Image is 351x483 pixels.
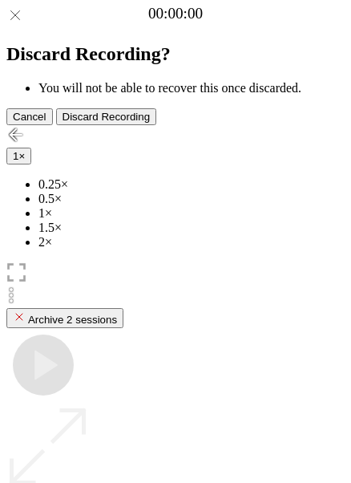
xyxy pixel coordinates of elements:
div: Archive 2 sessions [13,310,117,326]
button: Cancel [6,108,53,125]
button: Discard Recording [56,108,157,125]
button: 1× [6,148,31,164]
li: 2× [38,235,345,250]
li: 0.25× [38,177,345,192]
li: 0.5× [38,192,345,206]
button: Archive 2 sessions [6,308,123,328]
span: 1 [13,150,18,162]
li: You will not be able to recover this once discarded. [38,81,345,95]
li: 1× [38,206,345,221]
li: 1.5× [38,221,345,235]
a: 00:00:00 [148,5,203,22]
h2: Discard Recording? [6,43,345,65]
